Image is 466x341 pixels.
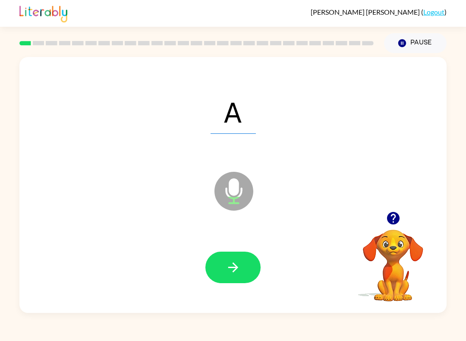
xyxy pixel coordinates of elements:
[211,89,256,134] span: A
[311,8,447,16] div: ( )
[384,33,447,53] button: Pause
[350,216,436,303] video: Your browser must support playing .mp4 files to use Literably. Please try using another browser.
[423,8,444,16] a: Logout
[19,3,67,22] img: Literably
[311,8,421,16] span: [PERSON_NAME] [PERSON_NAME]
